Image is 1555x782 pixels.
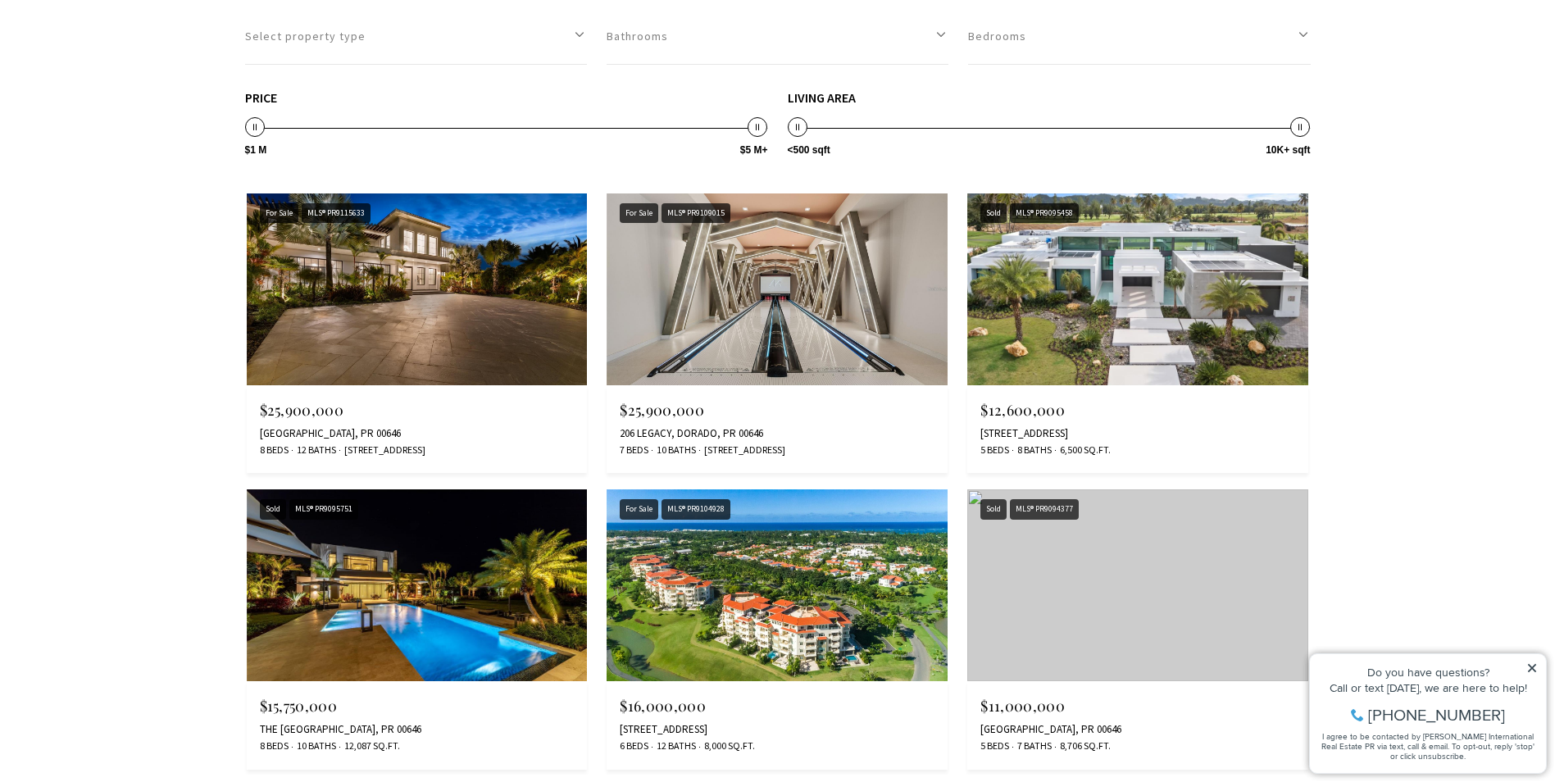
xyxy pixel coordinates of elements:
[20,101,234,132] span: I agree to be contacted by [PERSON_NAME] International Real Estate PR via text, call & email. To ...
[289,499,358,520] div: MLS® PR9095751
[980,499,1007,520] div: Sold
[980,203,1007,224] div: Sold
[620,400,704,420] span: $25,900,000
[980,443,1009,457] span: 5 Beds
[245,145,267,155] span: $1 M
[740,145,768,155] span: $5 M+
[652,739,696,753] span: 12 Baths
[260,443,289,457] span: 8 Beds
[1013,739,1052,753] span: 7 Baths
[662,499,730,520] div: MLS® PR9104928
[340,739,400,753] span: 12,087 Sq.Ft.
[620,443,648,457] span: 7 Beds
[260,723,575,736] div: THE [GEOGRAPHIC_DATA], PR 00646
[620,723,934,736] div: [STREET_ADDRESS]
[968,8,1310,65] button: Bedrooms
[260,499,286,520] div: Sold
[1013,443,1052,457] span: 8 Baths
[980,739,1009,753] span: 5 Beds
[1056,739,1111,753] span: 8,706 Sq.Ft.
[980,723,1295,736] div: [GEOGRAPHIC_DATA], PR 00646
[260,203,298,224] div: For Sale
[700,443,785,457] span: [STREET_ADDRESS]
[67,77,204,93] span: [PHONE_NUMBER]
[17,37,237,48] div: Do you have questions?
[662,203,730,224] div: MLS® PR9109015
[980,696,1065,716] span: $11,000,000
[607,193,948,385] img: For Sale
[247,489,588,681] img: Sold
[967,193,1308,474] a: Sold Sold MLS® PR9095458 $12,600,000 [STREET_ADDRESS] 5 Beds 8 Baths 6,500 Sq.Ft.
[1266,145,1310,155] span: 10K+ sqft
[967,193,1308,385] img: Sold
[788,145,830,155] span: <500 sqft
[302,203,371,224] div: MLS® PR9115633
[1010,499,1079,520] div: MLS® PR9094377
[260,400,344,420] span: $25,900,000
[247,193,588,385] img: For Sale
[620,499,658,520] div: For Sale
[247,193,588,474] a: For Sale For Sale MLS® PR9115633 $25,900,000 [GEOGRAPHIC_DATA], PR 00646 8 Beds 12 Baths [STREET_...
[260,739,289,753] span: 8 Beds
[340,443,425,457] span: [STREET_ADDRESS]
[620,739,648,753] span: 6 Beds
[17,52,237,64] div: Call or text [DATE], we are here to help!
[607,489,948,681] img: For Sale
[607,193,948,474] a: For Sale For Sale MLS® PR9109015 $25,900,000 206 LEGACY, DORADO, PR 00646 7 Beds 10 Baths [STREET...
[293,739,336,753] span: 10 Baths
[620,203,658,224] div: For Sale
[652,443,696,457] span: 10 Baths
[620,696,706,716] span: $16,000,000
[607,489,948,770] a: For Sale For Sale MLS® PR9104928 $16,000,000 [STREET_ADDRESS] 6 Beds 12 Baths 8,000 Sq.Ft.
[620,427,934,440] div: 206 LEGACY, DORADO, PR 00646
[1010,203,1079,224] div: MLS® PR9095458
[980,400,1065,420] span: $12,600,000
[1056,443,1111,457] span: 6,500 Sq.Ft.
[260,427,575,440] div: [GEOGRAPHIC_DATA], PR 00646
[607,8,948,65] button: Bathrooms
[967,489,1308,770] a: Sold MLS® PR9094377 $11,000,000 [GEOGRAPHIC_DATA], PR 00646 5 Beds 7 Baths 8,706 Sq.Ft.
[980,427,1295,440] div: [STREET_ADDRESS]
[700,739,755,753] span: 8,000 Sq.Ft.
[247,489,588,770] a: Sold Sold MLS® PR9095751 $15,750,000 THE [GEOGRAPHIC_DATA], PR 00646 8 Beds 10 Baths 12,087 Sq.Ft.
[245,8,587,65] button: Select property type
[293,443,336,457] span: 12 Baths
[260,696,338,716] span: $15,750,000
